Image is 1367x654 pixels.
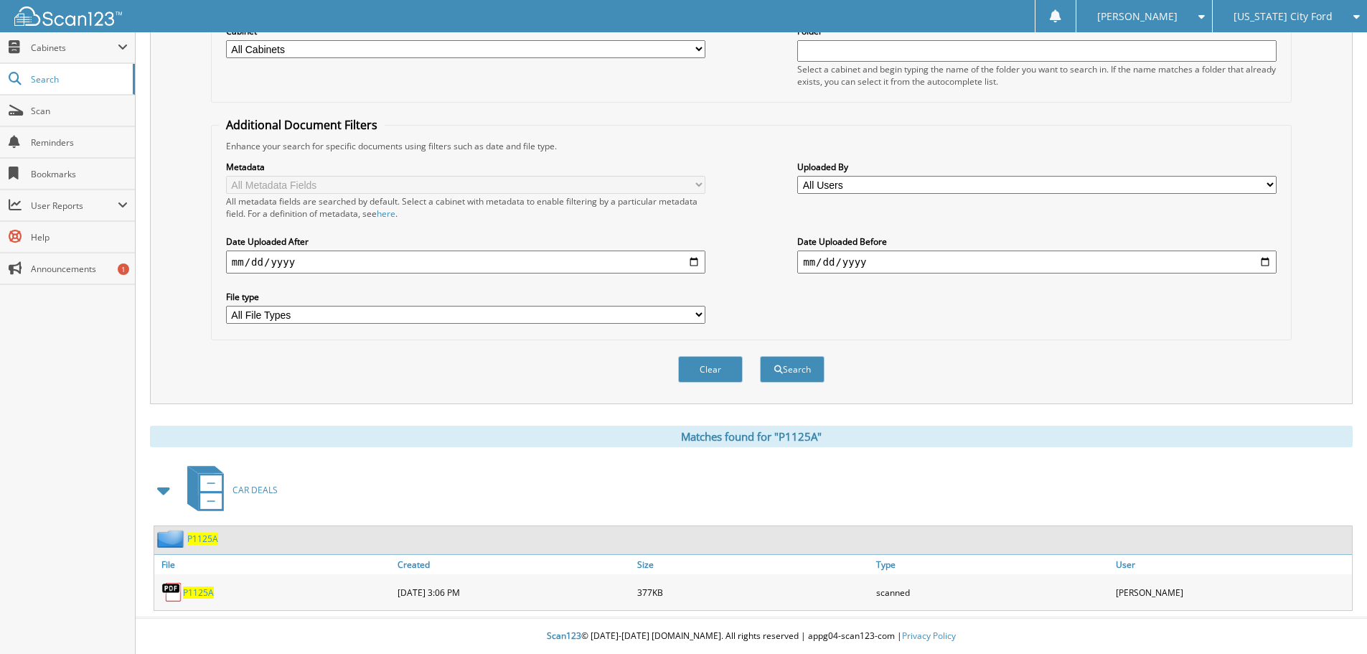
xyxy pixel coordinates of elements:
div: 1 [118,263,129,275]
div: [DATE] 3:06 PM [394,578,634,607]
span: [PERSON_NAME] [1097,12,1178,21]
legend: Additional Document Filters [219,117,385,133]
a: Privacy Policy [902,630,956,642]
div: Enhance your search for specific documents using filters such as date and file type. [219,140,1284,152]
label: File type [226,291,705,303]
a: P1125A [183,587,214,599]
div: scanned [873,578,1112,607]
img: scan123-logo-white.svg [14,6,122,26]
div: [PERSON_NAME] [1112,578,1352,607]
span: Reminders [31,136,128,149]
iframe: Chat Widget [1295,585,1367,654]
span: CAR DEALS [232,484,278,496]
span: Help [31,231,128,243]
span: Scan [31,105,128,117]
a: CAR DEALS [179,462,278,518]
span: Bookmarks [31,168,128,180]
img: folder2.png [157,530,187,548]
div: Matches found for "P1125A" [150,426,1353,447]
input: start [226,251,705,274]
label: Metadata [226,161,705,173]
label: Date Uploaded After [226,235,705,248]
span: User Reports [31,200,118,212]
div: 377KB [634,578,873,607]
a: here [377,207,395,220]
label: Uploaded By [797,161,1277,173]
img: PDF.png [161,581,183,603]
span: Cabinets [31,42,118,54]
input: end [797,251,1277,274]
span: Announcements [31,263,128,275]
a: Size [634,555,873,574]
div: © [DATE]-[DATE] [DOMAIN_NAME]. All rights reserved | appg04-scan123-com | [136,619,1367,654]
span: [US_STATE] City Ford [1234,12,1333,21]
a: User [1112,555,1352,574]
span: Scan123 [547,630,581,642]
a: Type [873,555,1112,574]
a: P1125A [187,533,218,545]
a: File [154,555,394,574]
a: Created [394,555,634,574]
label: Date Uploaded Before [797,235,1277,248]
button: Search [760,356,825,383]
div: All metadata fields are searched by default. Select a cabinet with metadata to enable filtering b... [226,195,705,220]
div: Select a cabinet and begin typing the name of the folder you want to search in. If the name match... [797,63,1277,88]
button: Clear [678,356,743,383]
span: Search [31,73,126,85]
